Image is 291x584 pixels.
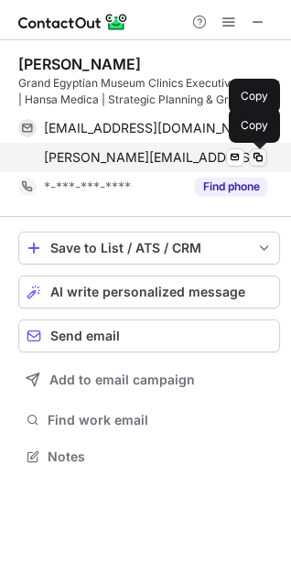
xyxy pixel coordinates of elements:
[18,319,280,352] button: Send email
[48,449,273,465] span: Notes
[18,363,280,396] button: Add to email campaign
[18,444,280,470] button: Notes
[50,285,245,299] span: AI write personalized message
[195,178,267,196] button: Reveal Button
[48,412,273,428] span: Find work email
[44,120,253,136] span: [EMAIL_ADDRESS][DOMAIN_NAME]
[18,407,280,433] button: Find work email
[50,329,120,343] span: Send email
[18,232,280,265] button: save-profile-one-click
[49,373,195,387] span: Add to email campaign
[18,276,280,308] button: AI write personalized message
[18,75,280,108] div: Grand Egyptian Museum Clinics Executive Manger | Hansa Medica | Strategic Planning & Growth | Dev...
[50,241,248,255] div: Save to List / ATS / CRM
[18,11,128,33] img: ContactOut v5.3.10
[44,149,267,166] span: [PERSON_NAME][EMAIL_ADDRESS][DOMAIN_NAME]
[18,55,141,73] div: [PERSON_NAME]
